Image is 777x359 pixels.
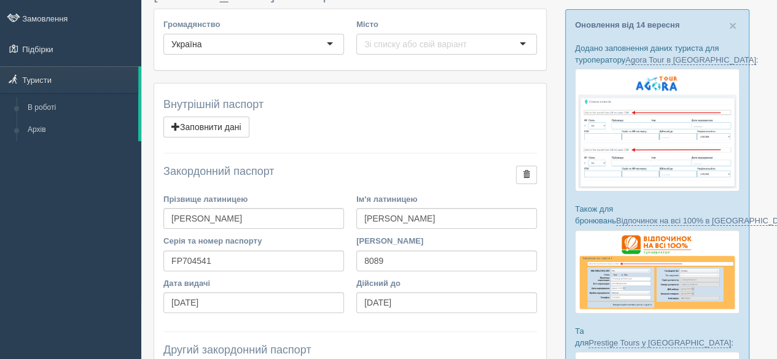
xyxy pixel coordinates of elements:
img: agora-tour-%D1%84%D0%BE%D1%80%D0%BC%D0%B0-%D0%B1%D1%80%D0%BE%D0%BD%D1%8E%D0%B2%D0%B0%D0%BD%D0%BD%... [575,69,740,191]
a: Архів [22,119,138,141]
h4: Закордонний паспорт [163,166,537,187]
img: otdihnavse100--%D1%84%D0%BE%D1%80%D0%BC%D0%B0-%D0%B1%D1%80%D0%BE%D0%BD%D0%B8%D1%80%D0%BE%D0%B2%D0... [575,230,740,314]
label: [PERSON_NAME] [356,235,537,247]
label: Ім'я латиницею [356,193,537,205]
label: Дійсний до [356,277,537,289]
a: Оновлення від 14 вересня [575,20,679,29]
span: × [729,18,736,33]
p: Та для : [575,325,740,349]
label: Громадянство [163,18,344,30]
label: Дата видачі [163,277,344,289]
a: В роботі [22,97,138,119]
h4: Другий закордонний паспорт [163,344,537,357]
a: Prestige Tours у [GEOGRAPHIC_DATA] [588,338,731,348]
p: Також для бронювань : [575,203,740,226]
h4: Внутрішній паспорт [163,99,537,111]
div: Україна [171,38,201,50]
label: Серія та номер паспорту [163,235,344,247]
label: Прізвище латиницею [163,193,344,205]
a: Agora Tour в [GEOGRAPHIC_DATA] [625,55,756,65]
button: Close [729,19,736,32]
input: Зі списку або свій варіант [364,38,472,50]
p: Додано заповнення даних туриста для туроператору : [575,42,740,66]
button: Заповнити дані [163,117,249,137]
label: Місто [356,18,537,30]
